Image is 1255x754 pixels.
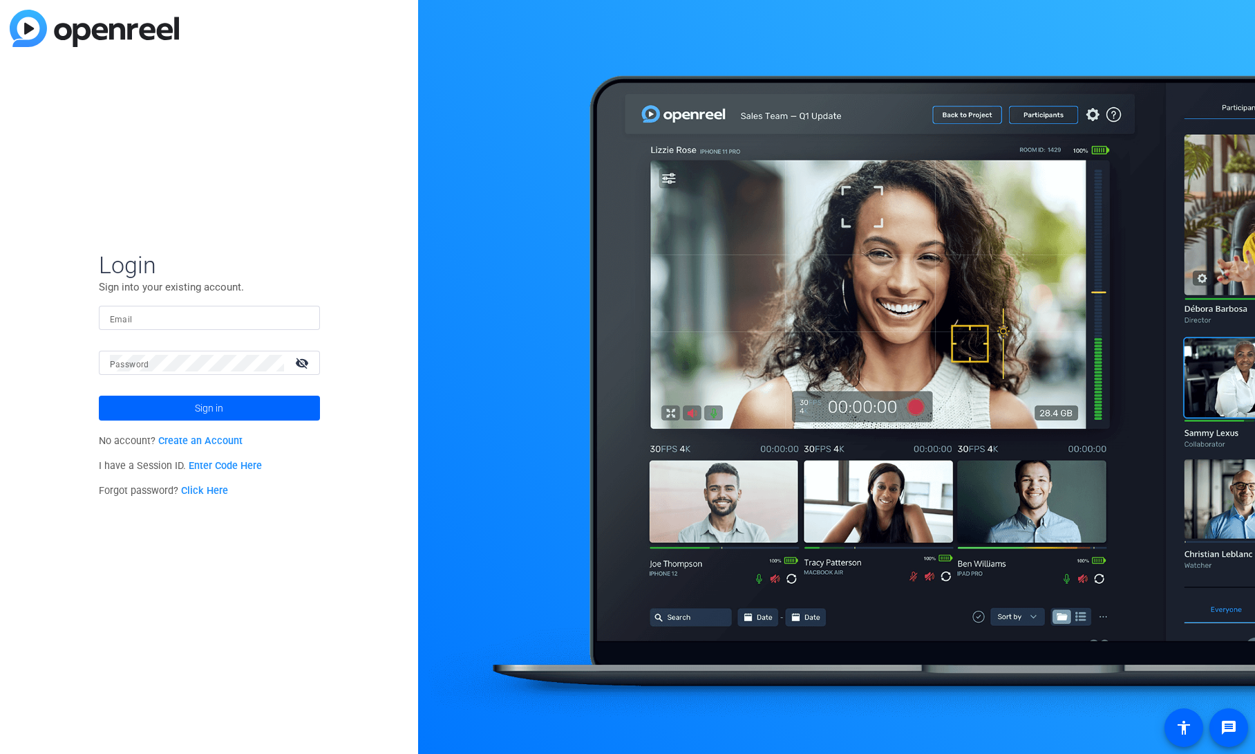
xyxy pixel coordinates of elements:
[181,485,228,497] a: Click Here
[99,396,320,421] button: Sign in
[195,391,223,425] span: Sign in
[110,315,133,324] mat-label: Email
[99,485,229,497] span: Forgot password?
[99,435,243,447] span: No account?
[10,10,179,47] img: blue-gradient.svg
[99,279,320,295] p: Sign into your existing account.
[189,460,262,472] a: Enter Code Here
[158,435,243,447] a: Create an Account
[1176,719,1192,736] mat-icon: accessibility
[99,250,320,279] span: Login
[110,310,309,327] input: Enter Email Address
[1220,719,1237,736] mat-icon: message
[99,460,263,472] span: I have a Session ID.
[110,360,149,369] mat-label: Password
[287,353,320,373] mat-icon: visibility_off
